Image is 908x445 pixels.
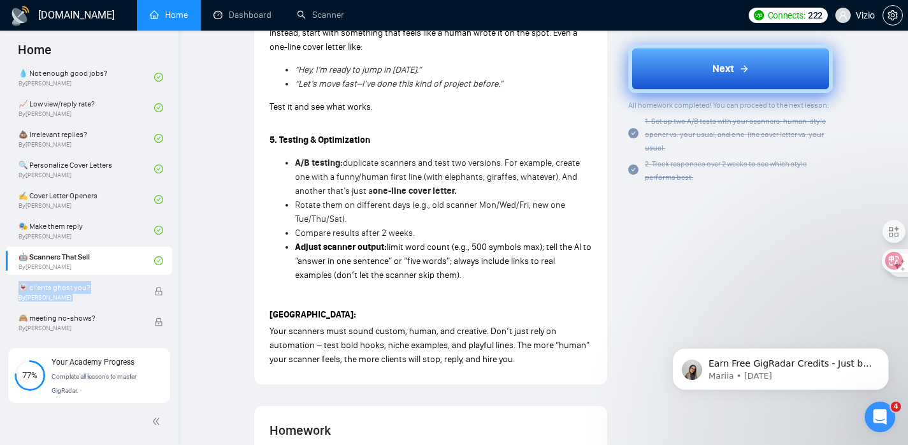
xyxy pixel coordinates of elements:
[18,325,141,332] span: By [PERSON_NAME]
[18,281,141,294] span: 👻 clients ghost you?
[295,157,580,196] span: duplicate scanners and test two versions. For example, create one with a funny/human first line (...
[18,94,154,122] a: 📈 Low view/reply rate?By[PERSON_NAME]
[154,256,163,265] span: check-circle
[628,45,833,93] button: Next
[645,117,826,152] span: 1. Set up two A/B tests with your scanners: human-style opener vs. your usual, and one-line cover...
[270,27,577,52] span: Instead, start with something that feels like a human wrote it on the spot. Even a one-line cover...
[628,128,638,138] span: check-circle
[270,101,373,112] span: Test it and see what works.
[295,228,415,238] span: Compare results after 2 weeks.
[154,103,163,112] span: check-circle
[154,317,163,326] span: lock
[754,10,764,20] img: upwork-logo.png
[295,157,343,168] strong: A/B testing:
[808,8,823,22] span: 222
[270,135,370,145] strong: 5. Testing & Optimization
[628,164,638,175] span: check-circle
[883,10,903,20] a: setting
[18,312,141,325] span: 🙈 meeting no-shows?
[712,61,734,77] span: Next
[18,63,154,91] a: 💧 Not enough good jobs?By[PERSON_NAME]
[213,10,271,20] a: dashboardDashboard
[653,321,908,411] iframe: Intercom notifications message
[373,186,457,196] strong: one-line cover letter.
[18,247,154,275] a: 🤖 Scanners That SellBy[PERSON_NAME]
[891,402,901,412] span: 4
[52,373,136,394] span: Complete all lessons to master GigRadar.
[52,358,134,367] span: Your Academy Progress
[883,10,902,20] span: setting
[154,226,163,235] span: check-circle
[270,309,356,320] strong: [GEOGRAPHIC_DATA]:
[150,10,188,20] a: homeHome
[768,8,805,22] span: Connects:
[15,371,45,379] span: 77%
[18,216,154,244] a: 🎭 Make them replyBy[PERSON_NAME]
[154,73,163,82] span: check-circle
[645,159,807,182] span: 2. Track responses over 2 weeks to see which style performs best.
[18,155,154,183] a: 🔍 Personalize Cover LettersBy[PERSON_NAME]
[295,242,387,252] strong: Adjust scanner output:
[865,402,895,432] iframe: Intercom live chat
[295,78,503,89] em: “Let’s move fast–I’ve done this kind of project before.”
[295,64,421,75] em: “Hey, I’m ready to jump in [DATE].”
[8,41,62,68] span: Home
[270,326,589,365] span: Your scanners must sound custom, human, and creative. Don’t just rely on automation – test bold h...
[10,6,31,26] img: logo
[839,11,847,20] span: user
[18,124,154,152] a: 💩 Irrelevant replies?By[PERSON_NAME]
[628,101,829,110] span: All homework completed! You can proceed to the next lesson:
[152,415,164,428] span: double-left
[883,5,903,26] button: setting
[154,164,163,173] span: check-circle
[18,294,141,302] span: By [PERSON_NAME]
[295,200,565,224] span: Rotate them on different days (e.g., old scanner Mon/Wed/Fri, new one Tue/Thu/Sat).
[154,195,163,204] span: check-circle
[18,186,154,214] a: ✍️ Cover Letter OpenersBy[PERSON_NAME]
[295,242,591,281] span: limit word count (e.g., 500 symbols max); tell the AI to “answer in one sentence” or “five words”...
[297,10,344,20] a: searchScanner
[270,421,592,439] h4: Homework
[154,287,163,296] span: lock
[154,134,163,143] span: check-circle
